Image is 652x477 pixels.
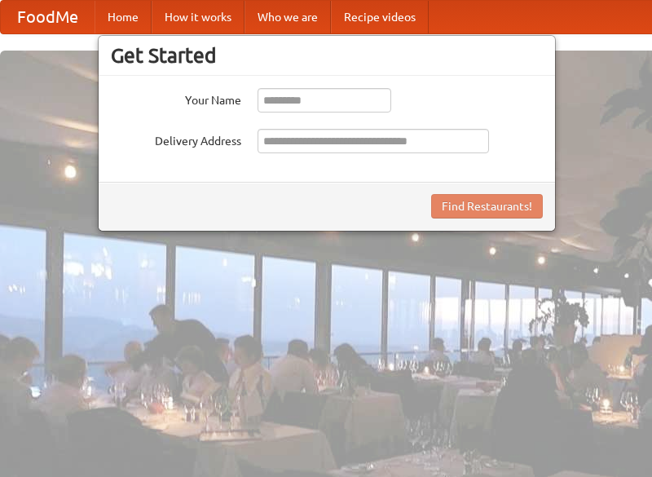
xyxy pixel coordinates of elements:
a: Home [95,1,152,33]
a: Who we are [244,1,331,33]
a: Recipe videos [331,1,429,33]
a: FoodMe [1,1,95,33]
label: Your Name [111,88,241,108]
label: Delivery Address [111,129,241,149]
a: How it works [152,1,244,33]
button: Find Restaurants! [431,194,543,219]
h3: Get Started [111,43,543,68]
